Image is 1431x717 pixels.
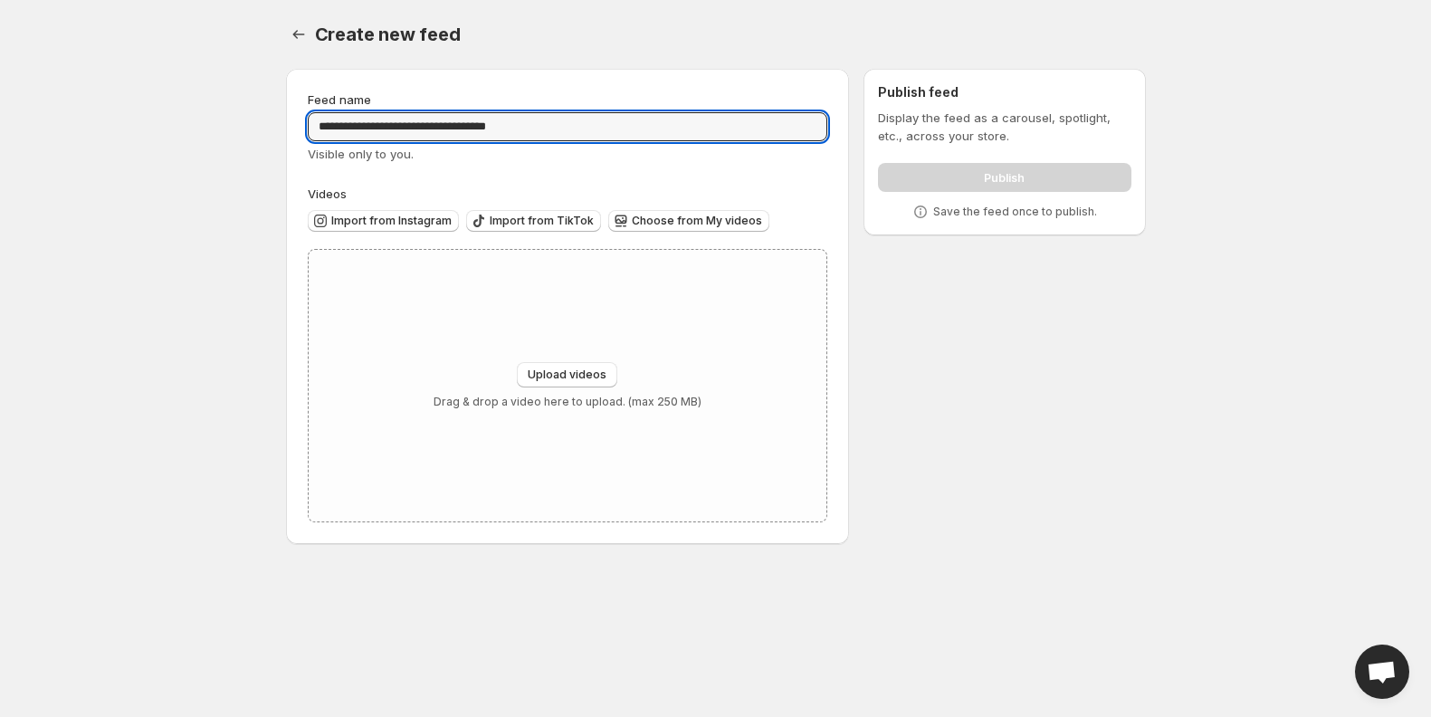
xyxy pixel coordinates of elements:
[933,205,1097,219] p: Save the feed once to publish.
[517,362,617,387] button: Upload videos
[308,210,459,232] button: Import from Instagram
[308,186,347,201] span: Videos
[331,214,452,228] span: Import from Instagram
[528,368,606,382] span: Upload videos
[878,109,1130,145] p: Display the feed as a carousel, spotlight, etc., across your store.
[632,214,762,228] span: Choose from My videos
[308,92,371,107] span: Feed name
[434,395,701,409] p: Drag & drop a video here to upload. (max 250 MB)
[608,210,769,232] button: Choose from My videos
[878,83,1130,101] h2: Publish feed
[1355,645,1409,699] a: Open chat
[308,147,414,161] span: Visible only to you.
[490,214,594,228] span: Import from TikTok
[286,22,311,47] button: Settings
[466,210,601,232] button: Import from TikTok
[315,24,461,45] span: Create new feed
